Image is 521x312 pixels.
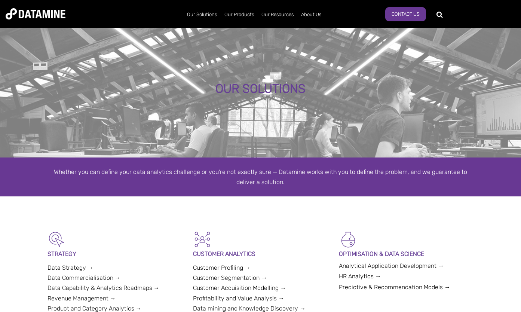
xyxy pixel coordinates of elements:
[47,167,474,187] div: Whether you can define your data analytics challenge or you’re not exactly sure — Datamine works ...
[6,8,65,19] img: Datamine
[47,305,142,312] a: Product and Category Analytics →
[183,5,221,24] a: Our Solutions
[385,7,426,21] a: Contact us
[297,5,325,24] a: About Us
[47,295,116,302] a: Revenue Management →
[62,82,459,96] div: OUR SOLUTIONS
[47,264,94,271] a: Data Strategy →
[193,305,306,312] a: Data mining and Knowledge Discovery →
[339,249,474,259] p: OPTIMISATION & DATA SCIENCE
[339,262,444,269] a: Analytical Application Development →
[258,5,297,24] a: Our Resources
[193,230,212,249] img: Customer Analytics
[193,274,267,281] a: Customer Segmentation →
[47,274,121,281] a: Data Commercialisation →
[47,284,160,291] a: Data Capability & Analytics Roadmaps →
[47,249,183,259] p: STRATEGY
[193,284,286,291] a: Customer Acquisition Modelling →
[193,264,251,271] a: Customer Profiling →
[193,249,328,259] p: CUSTOMER ANALYTICS
[193,295,284,302] a: Profitability and Value Analysis →
[339,230,358,249] img: Optimisation & Data Science
[339,273,381,280] a: HR Analytics →
[47,230,66,249] img: Strategy-1
[339,284,450,291] a: Predictive & Recommendation Models →
[221,5,258,24] a: Our Products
